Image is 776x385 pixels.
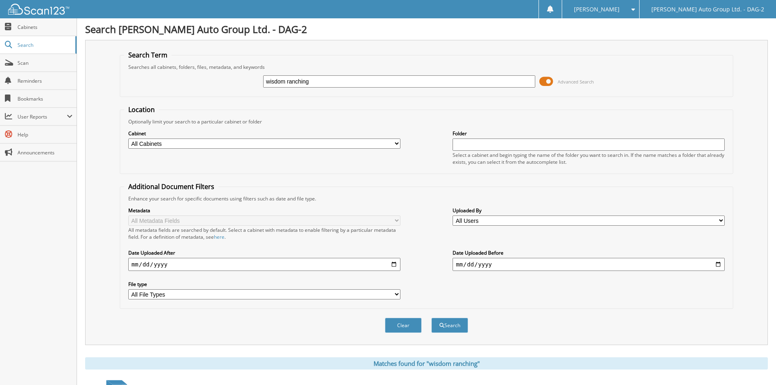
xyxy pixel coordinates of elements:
span: User Reports [18,113,67,120]
span: Bookmarks [18,95,73,102]
label: Metadata [128,207,400,214]
div: Matches found for "wisdom ranching" [85,357,768,370]
div: All metadata fields are searched by default. Select a cabinet with metadata to enable filtering b... [128,227,400,240]
div: Enhance your search for specific documents using filters such as date and file type. [124,195,729,202]
div: Select a cabinet and begin typing the name of the folder you want to search in. If the name match... [453,152,725,165]
span: Reminders [18,77,73,84]
span: [PERSON_NAME] [574,7,620,12]
legend: Search Term [124,51,171,59]
label: Cabinet [128,130,400,137]
button: Clear [385,318,422,333]
h1: Search [PERSON_NAME] Auto Group Ltd. - DAG-2 [85,22,768,36]
input: end [453,258,725,271]
label: Date Uploaded Before [453,249,725,256]
label: Date Uploaded After [128,249,400,256]
span: Advanced Search [558,79,594,85]
legend: Additional Document Filters [124,182,218,191]
button: Search [431,318,468,333]
label: File type [128,281,400,288]
span: Help [18,131,73,138]
label: Folder [453,130,725,137]
span: [PERSON_NAME] Auto Group Ltd. - DAG-2 [651,7,764,12]
div: Searches all cabinets, folders, files, metadata, and keywords [124,64,729,70]
a: here [214,233,224,240]
legend: Location [124,105,159,114]
span: Search [18,42,71,48]
input: start [128,258,400,271]
span: Announcements [18,149,73,156]
img: scan123-logo-white.svg [8,4,69,15]
div: Optionally limit your search to a particular cabinet or folder [124,118,729,125]
span: Scan [18,59,73,66]
label: Uploaded By [453,207,725,214]
span: Cabinets [18,24,73,31]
